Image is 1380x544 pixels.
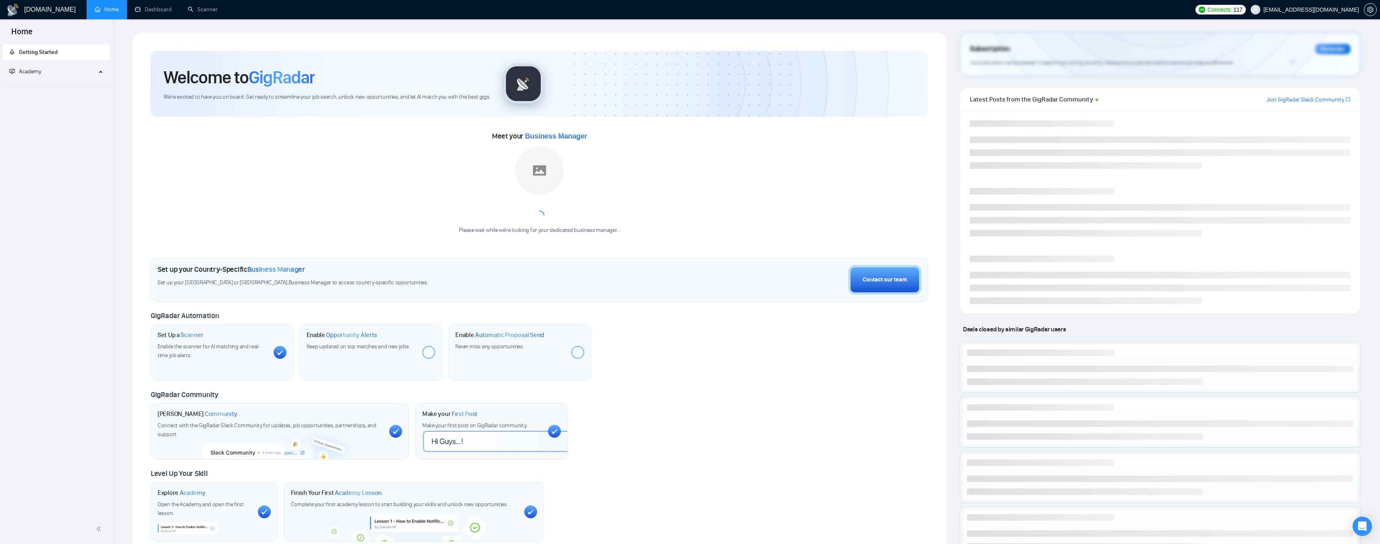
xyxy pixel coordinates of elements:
[1253,7,1258,12] span: user
[247,265,305,274] span: Business Manager
[475,331,544,339] span: Automatic Proposal Send
[1208,5,1232,14] span: Connects:
[188,6,218,13] a: searchScanner
[1364,6,1377,13] a: setting
[180,489,205,497] span: Academy
[1364,3,1377,16] button: setting
[164,93,490,101] span: We're excited to have you on board. Get ready to streamline your job search, unlock new opportuni...
[525,132,587,140] span: Business Manager
[960,322,1069,336] span: Deals closed by similar GigRadar users
[158,279,616,287] span: Set up your [GEOGRAPHIC_DATA] or [GEOGRAPHIC_DATA] Business Manager to access country-specific op...
[9,49,15,55] span: rocket
[1266,95,1344,104] a: Join GigRadar Slack Community
[970,60,1235,66] span: Your subscription will be renewed. To keep things running smoothly, make sure your payment method...
[158,331,203,339] h1: Set Up a
[291,501,508,508] span: Complete your first academy lesson to start building your skills and unlock new opportunities.
[1353,517,1372,536] div: Open Intercom Messenger
[970,42,1010,56] span: Subscription
[151,469,208,478] span: Level Up Your Skill
[19,49,58,56] span: Getting Started
[863,275,907,284] div: Contact our team
[1315,44,1351,54] div: Reminder
[249,66,315,88] span: GigRadar
[422,422,527,429] span: Make your first post on GigRadar community.
[454,227,625,234] div: Please wait while we're looking for your dedicated business manager...
[323,514,504,541] img: academy-bg.png
[307,331,378,339] h1: Enable
[158,489,205,497] h1: Explore
[307,343,410,350] span: Keep updated on top matches and new jobs.
[158,410,237,418] h1: [PERSON_NAME]
[515,147,564,195] img: placeholder.png
[158,343,260,359] span: Enable the scanner for AI matching and real-time job alerts.
[1346,95,1351,103] a: export
[151,311,219,320] span: GigRadar Automation
[455,343,524,350] span: Never miss any opportunities.
[135,6,172,13] a: dashboardDashboard
[158,422,376,438] span: Connect with the GigRadar Slack Community for updates, job opportunities, partnerships, and support.
[3,44,110,60] li: Getting Started
[1199,6,1205,13] img: upwork-logo.png
[95,6,119,13] a: homeHome
[164,66,315,88] h1: Welcome to
[19,68,41,75] span: Academy
[1364,6,1376,13] span: setting
[181,331,203,339] span: Scanner
[158,265,305,274] h1: Set up your Country-Specific
[151,390,218,399] span: GigRadar Community
[9,68,15,74] span: fund-projection-screen
[5,26,39,43] span: Home
[970,94,1093,104] span: Latest Posts from the GigRadar Community
[158,501,244,517] span: Open the Academy and open the first lesson.
[3,83,110,88] li: Academy Homepage
[848,265,921,295] button: Contact our team
[422,410,477,418] h1: Make your
[6,4,19,17] img: logo
[452,410,477,418] span: First Post
[205,410,237,418] span: Community
[203,422,357,459] img: slackcommunity-bg.png
[492,132,587,141] span: Meet your
[9,68,41,75] span: Academy
[455,331,544,339] h1: Enable
[1233,5,1242,14] span: 117
[291,489,382,497] h1: Finish Your First
[535,211,544,220] span: loading
[503,64,544,104] img: gigradar-logo.png
[96,525,104,533] span: double-left
[335,489,382,497] span: Academy Lesson
[1346,96,1351,102] span: export
[326,331,377,339] span: Opportunity Alerts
